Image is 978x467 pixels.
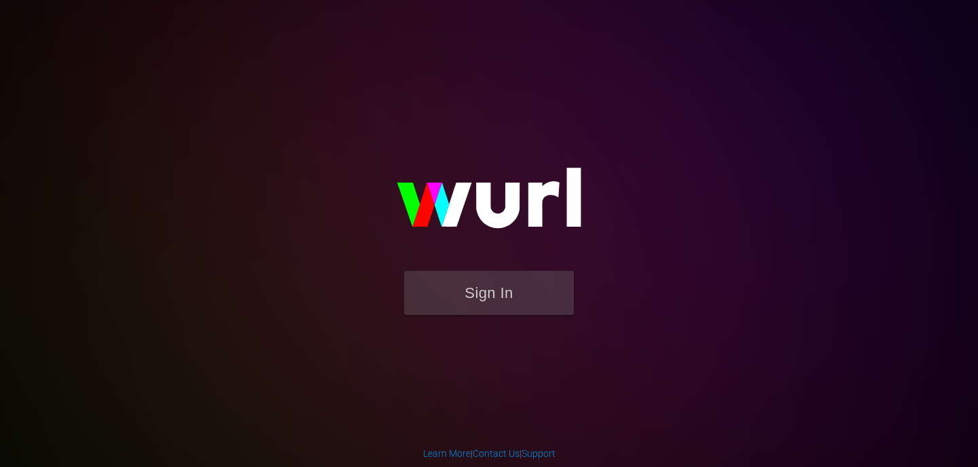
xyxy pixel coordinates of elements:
a: Learn More [423,448,471,459]
a: Contact Us [473,448,520,459]
button: Sign In [404,271,574,315]
img: wurl-logo-on-black-223613ac3d8ba8fe6dc639794a292ebdb59501304c7dfd60c99c58986ef67473.svg [353,138,625,270]
div: | | [423,447,556,460]
a: Support [522,448,556,459]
